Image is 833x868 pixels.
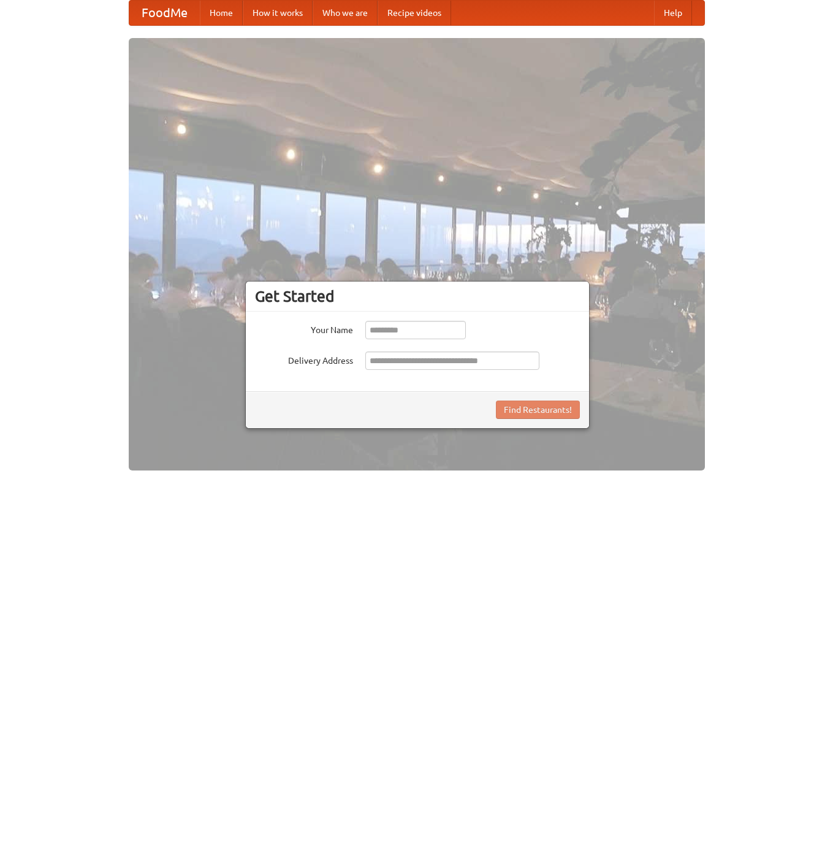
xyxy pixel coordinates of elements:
[313,1,378,25] a: Who we are
[654,1,692,25] a: Help
[243,1,313,25] a: How it works
[255,321,353,336] label: Your Name
[200,1,243,25] a: Home
[255,287,580,305] h3: Get Started
[255,351,353,367] label: Delivery Address
[378,1,451,25] a: Recipe videos
[496,401,580,419] button: Find Restaurants!
[129,1,200,25] a: FoodMe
